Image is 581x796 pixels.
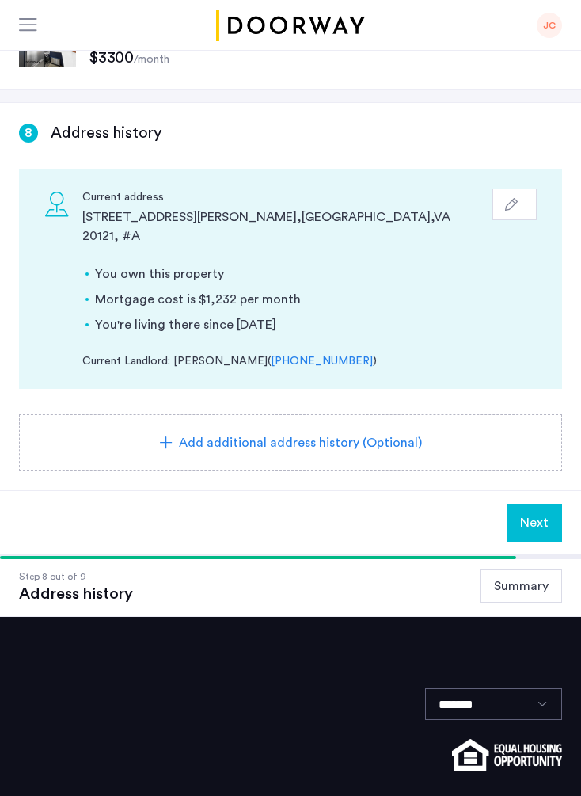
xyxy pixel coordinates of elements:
a: Cazamio logo [213,10,368,41]
img: equal-housing.png [452,739,562,771]
div: JC [537,13,562,38]
li: Mortgage cost is $1,232 per month [95,290,537,309]
button: Next [507,504,562,542]
button: Summary [480,569,562,603]
span: Next [520,513,549,532]
li: You're living there since [DATE] [95,315,537,334]
div: Step 8 out of 9 [19,569,133,585]
select: Language select [425,688,562,720]
div: Current Landlord: [PERSON_NAME] ( ) [82,353,537,370]
sub: /month [134,54,169,65]
div: Current address [82,189,489,208]
span: $3300 [89,50,134,66]
div: Address history [19,585,133,604]
a: [PHONE_NUMBER] [271,353,373,370]
div: [STREET_ADDRESS][PERSON_NAME] , [GEOGRAPHIC_DATA] , VA 20121 , # A [82,208,489,246]
button: button [492,189,537,220]
img: logo [213,10,368,41]
h3: Address history [51,122,161,144]
li: You own this property [95,265,537,284]
div: 8 [19,124,38,143]
span: Add additional address history (Optional) [179,433,422,452]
